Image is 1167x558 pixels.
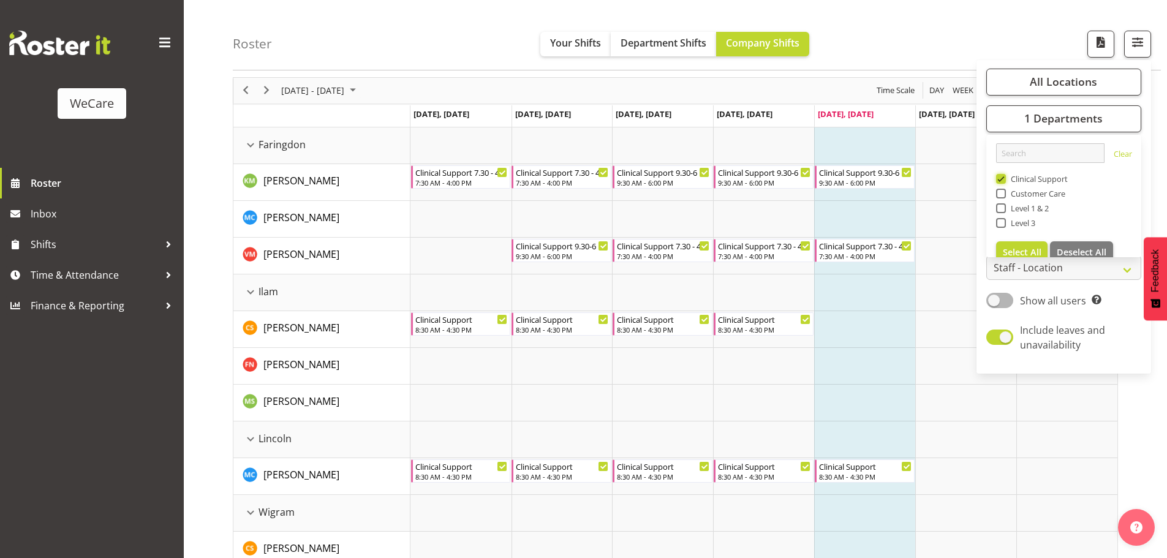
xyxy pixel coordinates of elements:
div: Viktoriia Molchanova"s event - Clinical Support 7.30 - 4 Begin From Friday, September 19, 2025 at... [815,239,915,262]
div: Viktoriia Molchanova"s event - Clinical Support 7.30 - 4 Begin From Wednesday, September 17, 2025... [613,239,712,262]
td: Mary Childs resource [233,201,410,238]
button: Time Scale [875,83,917,98]
span: Lincoln [259,431,292,446]
div: Clinical Support 7.30 - 4 [718,239,810,252]
td: Mehreen Sardar resource [233,385,410,421]
div: Catherine Stewart"s event - Clinical Support Begin From Monday, September 15, 2025 at 8:30:00 AM ... [411,312,511,336]
span: Select All [1003,246,1041,258]
div: WeCare [70,94,114,113]
div: 8:30 AM - 4:30 PM [718,325,810,334]
button: Deselect All [1050,241,1113,263]
div: Mary Childs"s event - Clinical Support Begin From Friday, September 19, 2025 at 8:30:00 AM GMT+12... [815,459,915,483]
span: [PERSON_NAME] [263,247,339,261]
span: Finance & Reporting [31,296,159,315]
div: Clinical Support 9.30-6 [617,166,709,178]
div: 8:30 AM - 4:30 PM [516,325,608,334]
span: Roster [31,174,178,192]
button: Next [259,83,275,98]
a: [PERSON_NAME] [263,467,339,482]
div: Clinical Support [718,313,810,325]
button: Feedback - Show survey [1144,237,1167,320]
div: 9:30 AM - 6:00 PM [617,178,709,187]
span: Shifts [31,235,159,254]
div: Mary Childs"s event - Clinical Support Begin From Wednesday, September 17, 2025 at 8:30:00 AM GMT... [613,459,712,483]
span: Time & Attendance [31,266,159,284]
div: 9:30 AM - 6:00 PM [819,178,912,187]
div: 9:30 AM - 6:00 PM [516,251,608,261]
div: 8:30 AM - 4:30 PM [718,472,810,481]
div: 7:30 AM - 4:00 PM [718,251,810,261]
span: [PERSON_NAME] [263,541,339,555]
button: All Locations [986,69,1141,96]
span: Clinical Support [1006,174,1068,184]
div: Clinical Support 9.30-6 [516,239,608,252]
span: [PERSON_NAME] [263,211,339,224]
div: Clinical Support [819,460,912,472]
div: Mary Childs"s event - Clinical Support Begin From Tuesday, September 16, 2025 at 8:30:00 AM GMT+1... [512,459,611,483]
div: Clinical Support [415,460,508,472]
span: Company Shifts [726,36,799,50]
button: Select All [996,241,1048,263]
div: Clinical Support [718,460,810,472]
span: Include leaves and unavailability [1020,323,1105,352]
a: [PERSON_NAME] [263,210,339,225]
img: help-xxl-2.png [1130,521,1142,533]
span: [DATE], [DATE] [818,108,874,119]
span: Level 3 [1006,218,1036,228]
span: Week [951,83,975,98]
div: Clinical Support 7.30 - 4 [516,166,608,178]
a: Clear [1114,148,1132,163]
button: Download a PDF of the roster according to the set date range. [1087,31,1114,58]
div: Clinical Support [516,313,608,325]
span: 1 Departments [1024,111,1103,126]
div: 8:30 AM - 4:30 PM [516,472,608,481]
button: Timeline Day [927,83,946,98]
div: 8:30 AM - 4:30 PM [617,325,709,334]
div: Kishendri Moodley"s event - Clinical Support 9.30-6 Begin From Wednesday, September 17, 2025 at 9... [613,165,712,189]
button: Filter Shifts [1124,31,1151,58]
div: 7:30 AM - 4:00 PM [516,178,608,187]
div: 8:30 AM - 4:30 PM [415,472,508,481]
span: Time Scale [875,83,916,98]
span: Inbox [31,205,178,223]
a: [PERSON_NAME] [263,320,339,335]
div: next period [256,78,277,104]
span: Level 1 & 2 [1006,203,1049,213]
span: Customer Care [1006,189,1066,198]
span: Day [928,83,945,98]
div: 7:30 AM - 4:00 PM [415,178,508,187]
span: [PERSON_NAME] [263,468,339,481]
a: [PERSON_NAME] [263,173,339,188]
span: Show all users [1020,294,1086,307]
a: [PERSON_NAME] [263,357,339,372]
div: Viktoriia Molchanova"s event - Clinical Support 9.30-6 Begin From Tuesday, September 16, 2025 at ... [512,239,611,262]
div: Catherine Stewart"s event - Clinical Support Begin From Tuesday, September 16, 2025 at 8:30:00 AM... [512,312,611,336]
h4: Roster [233,37,272,51]
span: [DATE], [DATE] [919,108,975,119]
span: Your Shifts [550,36,601,50]
div: Kishendri Moodley"s event - Clinical Support 7.30 - 4 Begin From Monday, September 15, 2025 at 7:... [411,165,511,189]
div: Kishendri Moodley"s event - Clinical Support 9.30-6 Begin From Thursday, September 18, 2025 at 9:... [714,165,814,189]
div: Clinical Support [617,313,709,325]
a: [PERSON_NAME] [263,394,339,409]
td: Catherine Stewart resource [233,311,410,348]
span: [DATE], [DATE] [414,108,469,119]
div: 7:30 AM - 4:00 PM [617,251,709,261]
td: Faringdon resource [233,127,410,164]
div: previous period [235,78,256,104]
span: Department Shifts [621,36,706,50]
td: Mary Childs resource [233,458,410,495]
div: Clinical Support [516,460,608,472]
span: Feedback [1150,249,1161,292]
span: [DATE], [DATE] [616,108,671,119]
button: Timeline Week [951,83,976,98]
div: 9:30 AM - 6:00 PM [718,178,810,187]
div: September 15 - 21, 2025 [277,78,363,104]
div: Clinical Support 9.30-6 [819,166,912,178]
div: Clinical Support 7.30 - 4 [415,166,508,178]
span: All Locations [1030,75,1097,89]
div: Clinical Support [617,460,709,472]
button: 1 Departments [986,105,1141,132]
span: Deselect All [1057,246,1106,258]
